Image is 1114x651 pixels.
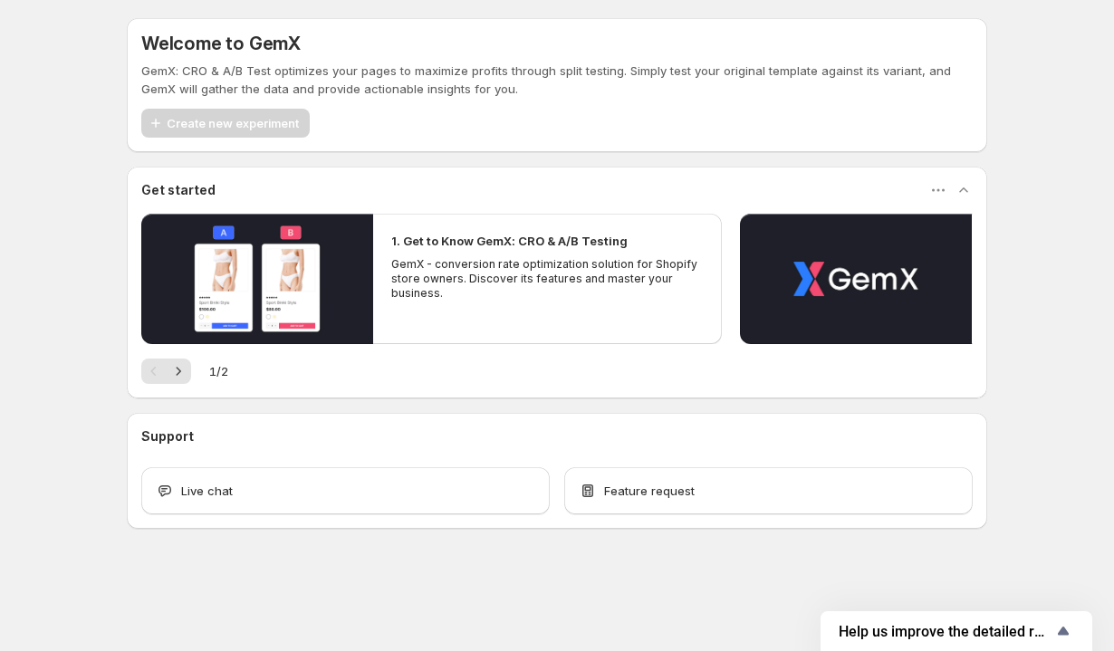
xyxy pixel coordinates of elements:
h2: 1. Get to Know GemX: CRO & A/B Testing [391,232,628,250]
span: Help us improve the detailed report for A/B campaigns [839,623,1052,640]
button: Play video [141,214,373,344]
p: GemX: CRO & A/B Test optimizes your pages to maximize profits through split testing. Simply test ... [141,62,973,98]
p: GemX - conversion rate optimization solution for Shopify store owners. Discover its features and ... [391,257,703,301]
h3: Support [141,427,194,445]
button: Play video [740,214,972,344]
h5: Welcome to GemX [141,33,301,54]
h3: Get started [141,181,216,199]
button: Show survey - Help us improve the detailed report for A/B campaigns [839,620,1074,642]
button: Next [166,359,191,384]
nav: Pagination [141,359,191,384]
span: Live chat [181,482,233,500]
span: Feature request [604,482,695,500]
span: 1 / 2 [209,362,228,380]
